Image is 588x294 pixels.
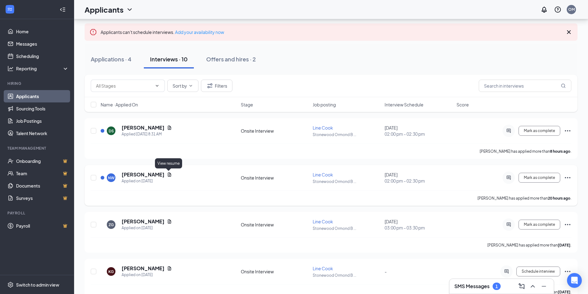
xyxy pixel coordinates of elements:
a: Applicants [16,90,69,102]
h5: [PERSON_NAME] [122,265,165,272]
svg: Cross [565,28,573,36]
a: PayrollCrown [16,220,69,232]
a: Scheduling [16,50,69,62]
p: Stonewood Ormond B ... [313,273,381,278]
svg: Ellipses [564,221,571,228]
button: Minimize [539,281,549,291]
a: OnboardingCrown [16,155,69,167]
svg: Ellipses [564,268,571,275]
button: Mark as complete [519,126,560,136]
svg: ChevronDown [126,6,133,13]
span: Line Cook [313,125,333,130]
div: Onsite Interview [241,268,309,275]
button: Schedule interview [516,267,560,276]
div: Onsite Interview [241,175,309,181]
svg: ChevronDown [188,83,193,88]
span: 02:00 pm - 02:30 pm [385,131,453,137]
span: Line Cook [313,219,333,224]
svg: ChevronUp [529,283,536,290]
svg: Ellipses [564,174,571,181]
span: - [385,269,387,274]
span: Name · Applied On [101,101,138,108]
p: [PERSON_NAME] has applied more than . [480,149,571,154]
h3: SMS Messages [454,283,490,290]
a: Sourcing Tools [16,102,69,115]
b: 20 hours ago [548,196,570,201]
button: Mark as complete [519,173,560,183]
p: [PERSON_NAME] has applied more than . [477,196,571,201]
svg: Minimize [540,283,548,290]
span: Job posting [313,101,336,108]
div: Interviews · 10 [150,55,188,63]
div: Applied [DATE] 8:31 AM [122,131,172,137]
span: Line Cook [313,172,333,177]
svg: Notifications [540,6,548,13]
svg: Document [167,219,172,224]
div: DS [109,128,114,134]
div: [DATE] [385,218,453,231]
a: DocumentsCrown [16,180,69,192]
svg: QuestionInfo [554,6,561,13]
span: Mark as complete [524,176,555,180]
p: Stonewood Ormond B ... [313,132,381,137]
div: Applied on [DATE] [122,178,172,184]
svg: Filter [206,82,214,89]
svg: ChevronDown [155,83,160,88]
button: Sort byChevronDown [167,80,198,92]
button: ComposeMessage [517,281,527,291]
h5: [PERSON_NAME] [122,124,165,131]
button: Filter Filters [201,80,232,92]
svg: Ellipses [564,127,571,135]
div: NW [108,175,115,180]
h5: [PERSON_NAME] [122,171,165,178]
div: KG [108,269,114,274]
span: Stage [241,101,253,108]
svg: Collapse [60,6,66,13]
p: Stonewood Ormond B ... [313,226,381,231]
div: Team Management [7,146,68,151]
div: Offers and hires · 2 [206,55,256,63]
a: Job Postings [16,115,69,127]
span: Interview Schedule [385,101,423,108]
svg: Document [167,266,172,271]
div: Onsite Interview [241,128,309,134]
svg: ActiveChat [505,128,512,133]
div: [DATE] [385,125,453,137]
div: Open Intercom Messenger [567,273,582,288]
a: Talent Network [16,127,69,139]
button: ChevronUp [528,281,538,291]
h1: Applicants [85,4,123,15]
button: Mark as complete [519,220,560,230]
svg: ActiveChat [505,222,512,227]
a: SurveysCrown [16,192,69,204]
h5: [PERSON_NAME] [122,218,165,225]
svg: ActiveChat [505,175,512,180]
a: Messages [16,38,69,50]
svg: Error [90,28,97,36]
div: Hiring [7,81,68,86]
span: 02:00 pm - 02:30 pm [385,178,453,184]
div: Payroll [7,210,68,216]
svg: ComposeMessage [518,283,525,290]
b: [DATE] [558,243,570,247]
span: Mark as complete [524,129,555,133]
div: Reporting [16,65,69,72]
div: View resume [155,158,182,168]
div: ZG [109,222,114,227]
input: Search in interviews [479,80,571,92]
span: 03:00 pm - 03:30 pm [385,225,453,231]
a: TeamCrown [16,167,69,180]
div: Applied on [DATE] [122,225,172,231]
div: Switch to admin view [16,282,59,288]
div: Onsite Interview [241,222,309,228]
div: Applied on [DATE] [122,272,172,278]
svg: Analysis [7,65,14,72]
svg: Document [167,172,172,177]
svg: Settings [7,282,14,288]
a: Add your availability now [175,29,224,35]
span: Score [457,101,469,108]
div: 1 [495,284,498,289]
div: Applications · 4 [91,55,131,63]
div: OM [568,7,575,12]
svg: MagnifyingGlass [561,83,566,88]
